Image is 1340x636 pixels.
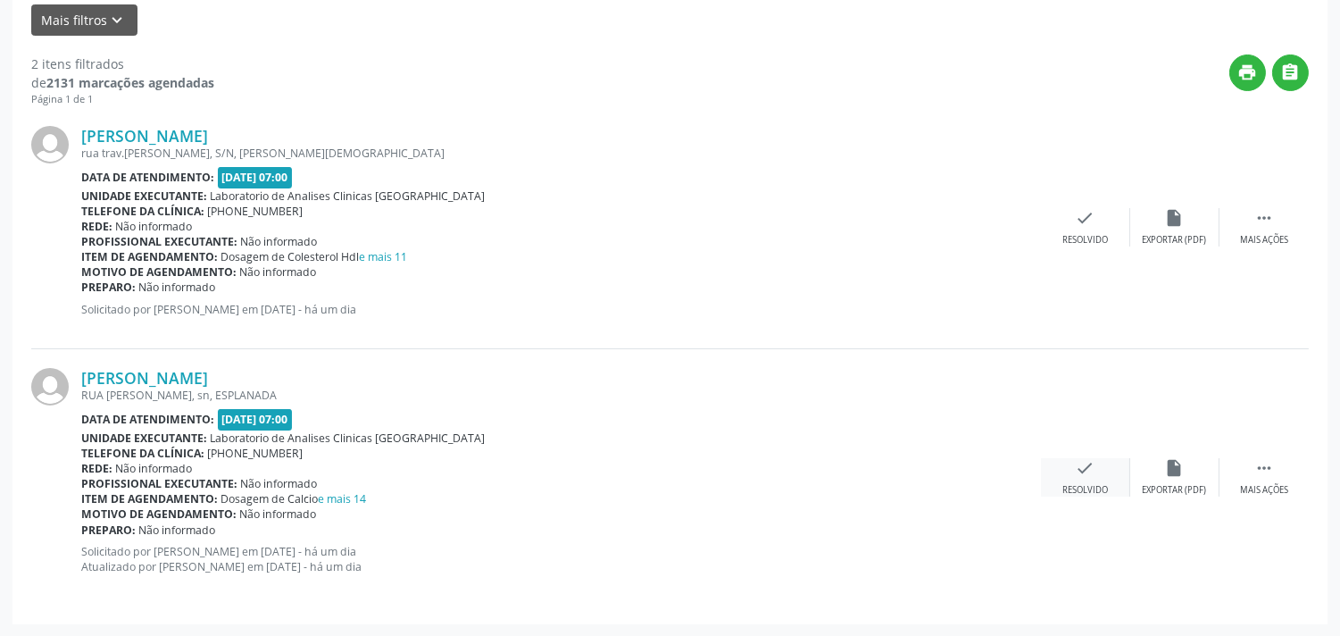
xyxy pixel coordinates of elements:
[31,368,69,406] img: img
[81,188,207,204] b: Unidade executante:
[81,446,204,461] b: Telefone da clínica:
[208,446,304,461] span: [PHONE_NUMBER]
[1062,234,1108,247] div: Resolvido
[116,219,193,234] span: Não informado
[81,219,112,234] b: Rede:
[360,249,408,264] a: e mais 11
[81,461,112,476] b: Rede:
[81,264,237,280] b: Motivo de agendamento:
[81,412,214,427] b: Data de atendimento:
[81,368,208,388] a: [PERSON_NAME]
[81,506,237,522] b: Motivo de agendamento:
[81,476,237,491] b: Profissional executante:
[31,54,214,73] div: 2 itens filtrados
[46,74,214,91] strong: 2131 marcações agendadas
[116,461,193,476] span: Não informado
[81,302,1041,317] p: Solicitado por [PERSON_NAME] em [DATE] - há um dia
[1254,208,1274,228] i: 
[208,204,304,219] span: [PHONE_NUMBER]
[1062,484,1108,497] div: Resolvido
[81,170,214,185] b: Data de atendimento:
[81,126,208,146] a: [PERSON_NAME]
[218,409,293,430] span: [DATE] 07:00
[81,431,207,446] b: Unidade executante:
[319,491,367,506] a: e mais 14
[218,167,293,188] span: [DATE] 07:00
[1076,208,1095,228] i: check
[1143,484,1207,497] div: Exportar (PDF)
[31,4,137,36] button: Mais filtroskeyboard_arrow_down
[1229,54,1266,91] button: print
[241,234,318,249] span: Não informado
[1254,458,1274,478] i: 
[31,92,214,107] div: Página 1 de 1
[211,431,486,446] span: Laboratorio de Analises Clinicas [GEOGRAPHIC_DATA]
[1076,458,1095,478] i: check
[31,126,69,163] img: img
[81,249,218,264] b: Item de agendamento:
[1238,63,1258,82] i: print
[240,506,317,522] span: Não informado
[211,188,486,204] span: Laboratorio de Analises Clinicas [GEOGRAPHIC_DATA]
[139,280,216,295] span: Não informado
[81,388,1041,403] div: RUA [PERSON_NAME], sn, ESPLANADA
[139,523,216,538] span: Não informado
[1165,458,1185,478] i: insert_drive_file
[1165,208,1185,228] i: insert_drive_file
[108,11,128,30] i: keyboard_arrow_down
[81,544,1041,574] p: Solicitado por [PERSON_NAME] em [DATE] - há um dia Atualizado por [PERSON_NAME] em [DATE] - há um...
[1281,63,1301,82] i: 
[81,491,218,506] b: Item de agendamento:
[1240,484,1288,497] div: Mais ações
[81,234,237,249] b: Profissional executante:
[241,476,318,491] span: Não informado
[81,523,136,538] b: Preparo:
[81,280,136,295] b: Preparo:
[81,146,1041,161] div: rua trav.[PERSON_NAME], S/N, [PERSON_NAME][DEMOGRAPHIC_DATA]
[221,249,408,264] span: Dosagem de Colesterol Hdl
[81,204,204,219] b: Telefone da clínica:
[1143,234,1207,247] div: Exportar (PDF)
[240,264,317,280] span: Não informado
[1272,54,1309,91] button: 
[1240,234,1288,247] div: Mais ações
[221,491,367,506] span: Dosagem de Calcio
[31,73,214,92] div: de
